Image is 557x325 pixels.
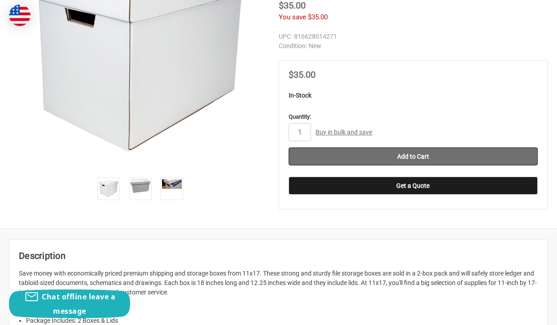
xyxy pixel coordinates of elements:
[279,41,548,51] dd: New
[279,41,307,51] dt: Condition:
[289,112,538,121] label: Quantity:
[279,13,306,21] span: You save
[279,32,548,41] dd: 816628014271
[131,179,150,193] img: New 11x17 Vertical File Storage Box (2 boxes with lids)
[289,91,538,100] p: In-Stock
[289,147,538,165] input: Add to Cart
[316,129,372,136] a: Buy in bulk and save
[19,249,538,263] h2: Description
[483,301,557,325] iframe: Google Customer Reviews
[279,32,292,41] dt: UPC:
[9,289,130,318] button: Chat offline leave a message
[26,307,538,316] li: Unit of Measure: Package (PK)
[42,292,115,316] span: Chat offline leave a message
[289,69,316,80] span: $35.00
[9,4,31,26] img: duty and tax information for United States
[99,179,118,199] img: New 11x17 Vertical File Storage Box (2 boxes with lids)
[289,177,538,195] button: Get a Quote
[19,269,538,297] p: Save money with economically priced premium shipping and storage boxes from 11x17. These strong a...
[162,179,182,189] img: New 11x17 Vertical File Storage Box (561103)
[308,13,328,21] span: $35.00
